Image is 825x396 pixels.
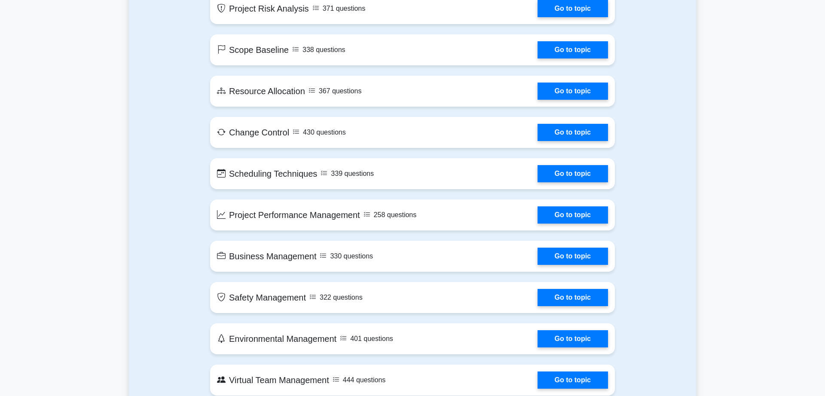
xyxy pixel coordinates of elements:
[538,165,608,182] a: Go to topic
[538,83,608,100] a: Go to topic
[538,206,608,224] a: Go to topic
[538,248,608,265] a: Go to topic
[538,124,608,141] a: Go to topic
[538,289,608,306] a: Go to topic
[538,371,608,389] a: Go to topic
[538,41,608,58] a: Go to topic
[538,330,608,347] a: Go to topic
